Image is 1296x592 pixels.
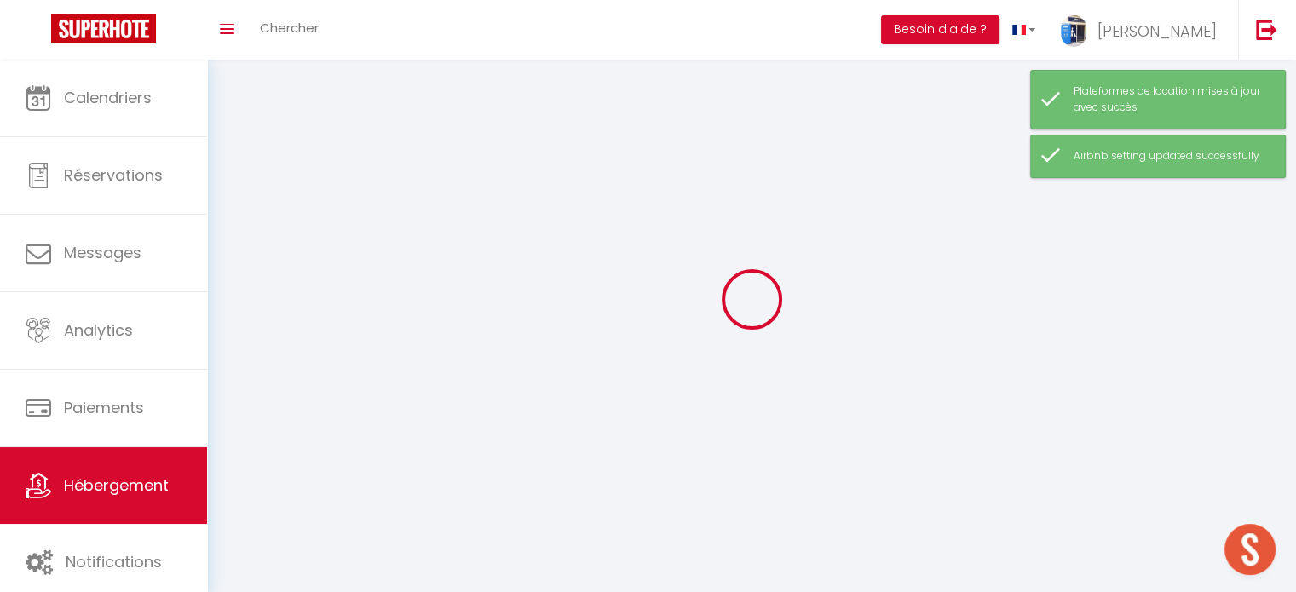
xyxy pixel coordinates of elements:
span: Chercher [260,19,319,37]
span: Analytics [64,319,133,341]
span: Hébergement [64,474,169,496]
div: Plateformes de location mises à jour avec succès [1074,83,1268,116]
img: logout [1256,19,1277,40]
span: Messages [64,242,141,263]
div: Ouvrir le chat [1224,524,1276,575]
span: [PERSON_NAME] [1097,20,1217,42]
img: ... [1061,15,1086,47]
span: Réservations [64,164,163,186]
span: Calendriers [64,87,152,108]
span: Notifications [66,551,162,572]
span: Paiements [64,397,144,418]
div: Airbnb setting updated successfully [1074,148,1268,164]
button: Besoin d'aide ? [881,15,999,44]
img: Super Booking [51,14,156,43]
